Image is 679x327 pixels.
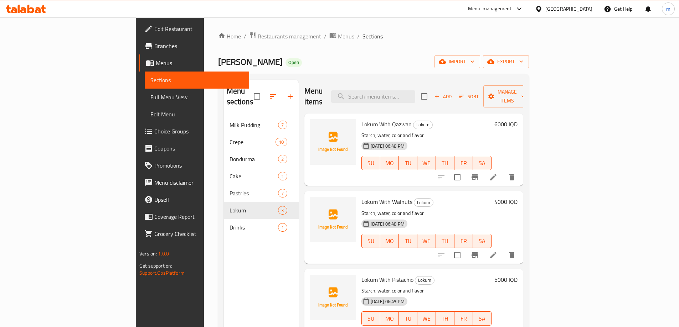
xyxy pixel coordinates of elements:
a: Upsell [139,191,249,208]
a: Grocery Checklist [139,225,249,242]
button: SU [361,234,380,248]
span: Edit Restaurant [154,25,243,33]
span: Menu disclaimer [154,178,243,187]
button: TU [399,311,417,326]
button: MO [380,311,399,326]
span: Restaurants management [258,32,321,41]
div: Drinks1 [224,219,299,236]
button: TH [436,234,454,248]
span: Select section [417,89,432,104]
button: SA [473,156,492,170]
span: [DATE] 06:48 PM [368,143,407,149]
a: Promotions [139,157,249,174]
span: 7 [278,122,287,128]
span: 1 [278,173,287,180]
span: Sections [362,32,383,41]
span: Lokum [415,276,434,284]
a: Menus [329,32,354,41]
span: Lokum With Walnuts [361,196,412,207]
div: items [278,121,287,129]
button: FR [454,156,473,170]
div: Pastries7 [224,185,299,202]
span: Select all sections [250,89,264,104]
a: Menu disclaimer [139,174,249,191]
span: Add item [432,91,454,102]
button: Manage items [483,85,531,107]
button: SU [361,156,380,170]
span: SA [476,313,489,324]
span: SU [365,236,377,246]
button: SA [473,234,492,248]
span: [DATE] 06:49 PM [368,298,407,305]
div: Milk Pudding [230,121,278,129]
span: import [440,57,474,66]
div: Lokum [230,206,278,215]
span: MO [383,158,396,168]
span: Grocery Checklist [154,230,243,238]
div: Crepe10 [224,133,299,151]
span: SU [365,313,377,324]
span: Select to update [450,248,465,263]
span: TH [439,236,452,246]
button: WE [417,311,436,326]
button: MO [380,234,399,248]
span: 2 [278,156,287,163]
div: items [278,189,287,197]
div: Lokum3 [224,202,299,219]
span: Dondurma [230,155,278,163]
div: [GEOGRAPHIC_DATA] [545,5,592,13]
button: Add section [282,88,299,105]
span: FR [457,236,470,246]
span: Open [286,59,302,65]
p: Starch, water, color and flavor [361,131,492,140]
a: Menus [139,54,249,72]
span: Crepe [230,138,276,146]
span: TH [439,158,452,168]
a: Edit Menu [145,106,249,123]
span: Menus [156,59,243,67]
a: Edit Restaurant [139,20,249,37]
button: WE [417,234,436,248]
span: Promotions [154,161,243,170]
div: items [278,155,287,163]
button: Sort [457,91,480,102]
span: [PERSON_NAME] [218,54,283,70]
a: Edit menu item [489,173,498,181]
span: Lokum [413,121,432,129]
div: Dondurma2 [224,151,299,168]
span: Sort [459,93,479,101]
span: 3 [278,207,287,214]
span: TU [402,313,415,324]
span: Full Menu View [150,93,243,101]
button: Branch-specific-item [466,247,483,264]
img: Lokum With Pistachio [310,275,356,320]
span: SU [365,158,377,168]
span: Coverage Report [154,212,243,221]
span: Edit Menu [150,110,243,118]
button: delete [503,247,520,264]
span: 1 [278,224,287,231]
button: MO [380,156,399,170]
a: Full Menu View [145,89,249,106]
span: Cake [230,172,278,180]
span: [DATE] 06:48 PM [368,221,407,227]
span: Menus [338,32,354,41]
span: MO [383,236,396,246]
p: Starch, water, color and flavor [361,209,492,218]
li: / [324,32,326,41]
button: WE [417,156,436,170]
span: Sort items [454,91,483,102]
button: FR [454,234,473,248]
div: Cake1 [224,168,299,185]
a: Choice Groups [139,123,249,140]
div: Pastries [230,189,278,197]
img: Lokum With Walnuts [310,197,356,242]
span: Drinks [230,223,278,232]
a: Coverage Report [139,208,249,225]
span: SA [476,158,489,168]
span: export [489,57,523,66]
span: Coupons [154,144,243,153]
